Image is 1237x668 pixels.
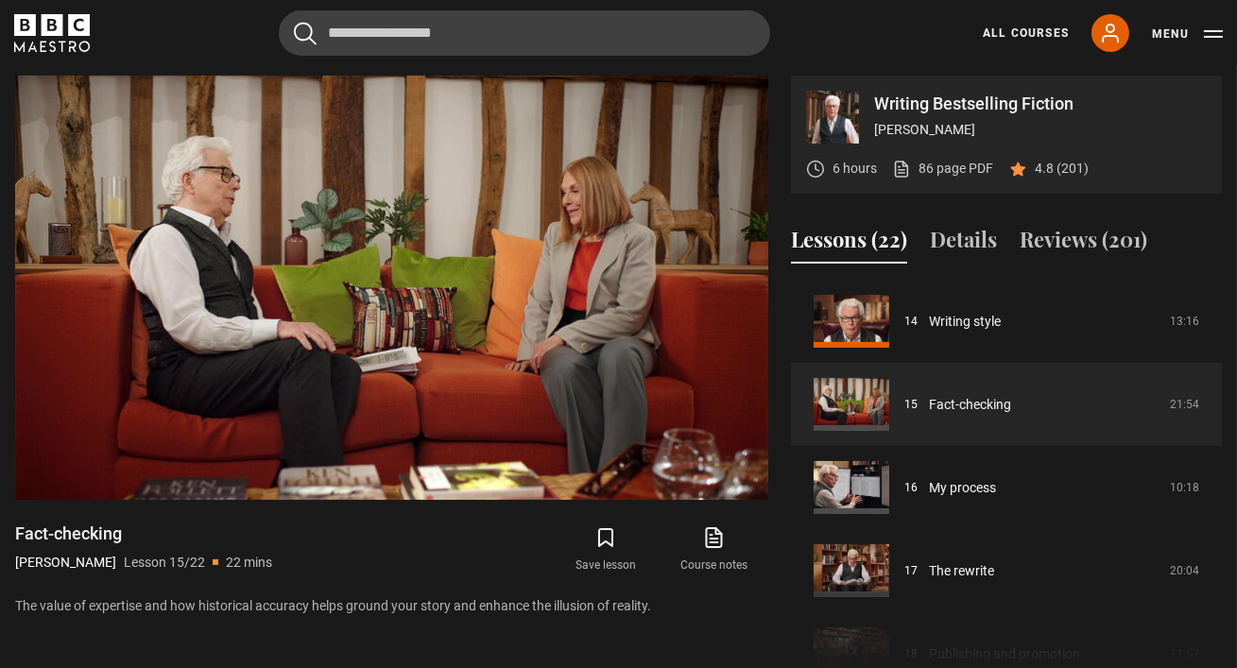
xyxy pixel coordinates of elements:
h1: Fact-checking [15,522,272,545]
svg: BBC Maestro [14,14,90,52]
a: Writing style [929,312,1001,332]
a: All Courses [983,25,1069,42]
input: Search [279,10,770,56]
button: Save lesson [552,522,660,577]
button: Submit the search query [294,22,317,45]
button: Toggle navigation [1152,25,1223,43]
button: Lessons (22) [791,224,907,264]
p: [PERSON_NAME] [15,553,116,573]
a: The rewrite [929,561,994,581]
video-js: Video Player [15,76,768,499]
p: Lesson 15/22 [124,553,205,573]
p: Writing Bestselling Fiction [874,95,1207,112]
p: 4.8 (201) [1035,159,1089,179]
p: [PERSON_NAME] [874,120,1207,140]
button: Reviews (201) [1020,224,1147,264]
p: 22 mins [226,553,272,573]
a: Course notes [661,522,768,577]
a: My process [929,478,996,498]
p: 6 hours [833,159,877,179]
a: Fact-checking [929,395,1011,415]
p: The value of expertise and how historical accuracy helps ground your story and enhance the illusi... [15,596,768,616]
a: 86 page PDF [892,159,993,179]
button: Details [930,224,997,264]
